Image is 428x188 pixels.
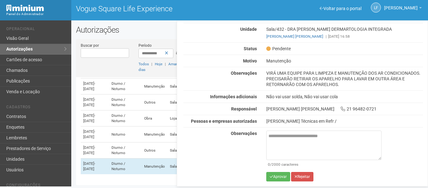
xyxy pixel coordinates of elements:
td: Sala/432 [167,158,209,175]
a: Amanhã [168,62,182,66]
h1: Vogue Square Life Experience [76,5,245,13]
a: [PERSON_NAME] [384,6,422,11]
strong: Motivo [243,58,257,63]
a: Hoje [155,62,162,66]
div: [PERSON_NAME] [PERSON_NAME] 21 96482-0721 [262,106,428,112]
td: Diurno / Noturno [109,78,142,94]
button: Rejeitar [291,172,313,181]
a: [PERSON_NAME] [PERSON_NAME] [266,34,323,39]
h2: Autorizações [76,25,423,35]
span: | [151,62,152,66]
label: Período [138,43,152,48]
strong: Observações [231,131,257,136]
a: Voltar para o portal [320,6,361,11]
div: Sala/432 - DRA [PERSON_NAME] DERMARTOLOGIA INTEGRADA [262,26,428,39]
td: Manutenção [142,126,167,142]
li: Cadastros [6,105,67,111]
label: Buscar por [81,43,99,48]
td: [DATE] [81,126,109,142]
a: LF [371,3,381,13]
span: a [176,50,178,55]
div: Não vai usar solda, Não vai usar cola [262,94,428,99]
td: Diurno / Noturno [109,142,142,158]
span: 0 [268,162,270,167]
div: [PERSON_NAME] Técnicas em Refr / [266,118,423,124]
td: Noturno [109,126,142,142]
td: Diurno / Noturno [109,94,142,110]
td: Sala/550 [167,78,209,94]
span: | [326,34,327,39]
td: Sala/206 [167,94,209,110]
td: [DATE] [81,158,109,175]
strong: Responsável [231,106,257,111]
td: Loja/SS116 [167,110,209,126]
div: Painel do Administrador [6,11,67,17]
td: Diurno / Noturno [109,110,142,126]
td: [DATE] [81,94,109,110]
td: [DATE] [81,110,109,126]
button: Aprovar [266,172,290,181]
div: [DATE] 16:58 [266,34,423,39]
td: Outros [142,142,167,158]
td: Manutenção [142,78,167,94]
img: Minium [6,5,44,11]
a: Todos [138,62,149,66]
strong: Informações adicionais [210,94,257,99]
td: [DATE] [81,78,109,94]
span: Pendente [266,46,291,51]
td: Sala/322 [167,126,209,142]
td: [DATE] [81,142,109,158]
td: Obra [142,110,167,126]
div: Manutenção [262,58,428,64]
span: | [165,62,166,66]
div: /2000 caracteres [268,162,380,167]
td: Outros [142,94,167,110]
strong: Status [244,46,257,51]
td: Diurno / Noturno [109,158,142,175]
td: Manutenção [142,158,167,175]
strong: Unidade [240,27,257,32]
li: Operacional [6,27,67,33]
div: VIRÁ UMA EQUIPE PARA LIMPEZA E MANUTENÇÃO DOS AR CONDICIONADOS. PRECISARÃO RETIRAR OS APARELHO PA... [262,70,428,87]
strong: Observações [231,71,257,76]
strong: Pessoas e empresas autorizadas [191,119,257,124]
td: Sala/246 [167,142,209,158]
